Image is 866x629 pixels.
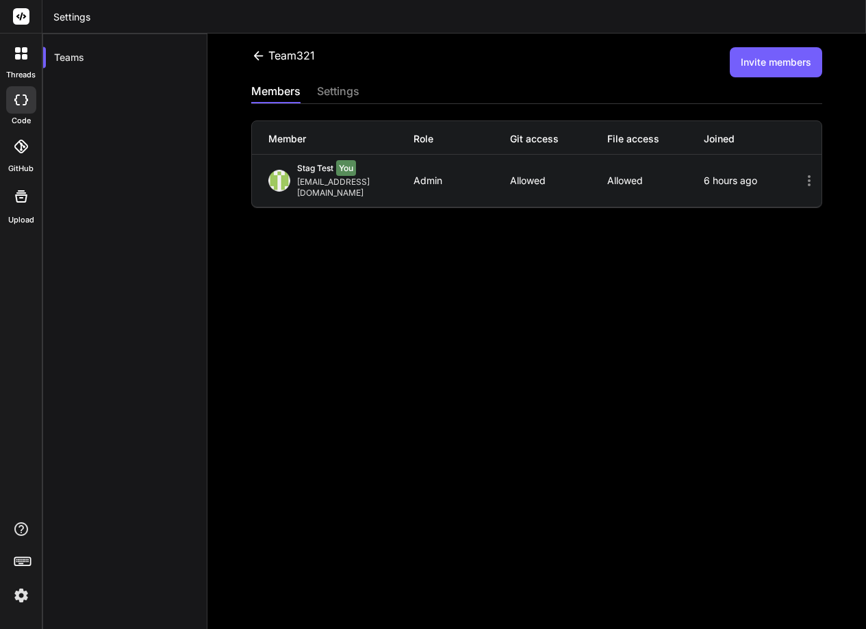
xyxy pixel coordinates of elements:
div: 6 hours ago [704,175,801,186]
button: Invite members [730,47,822,77]
div: [EMAIL_ADDRESS][DOMAIN_NAME] [297,177,413,198]
div: settings [317,83,359,102]
label: GitHub [8,163,34,175]
div: Joined [704,132,801,146]
label: code [12,115,31,127]
div: team321 [251,47,315,64]
div: Teams [43,42,207,73]
label: Upload [8,214,34,226]
img: profile_image [268,170,290,192]
span: stag test [297,163,333,173]
p: Allowed [510,175,607,186]
div: File access [607,132,704,146]
img: settings [10,584,33,607]
p: Allowed [607,175,704,186]
div: Git access [510,132,607,146]
div: Role [413,132,511,146]
div: Admin [413,175,511,186]
div: Member [268,132,413,146]
label: threads [6,69,36,81]
span: You [336,160,356,176]
div: members [251,83,301,102]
